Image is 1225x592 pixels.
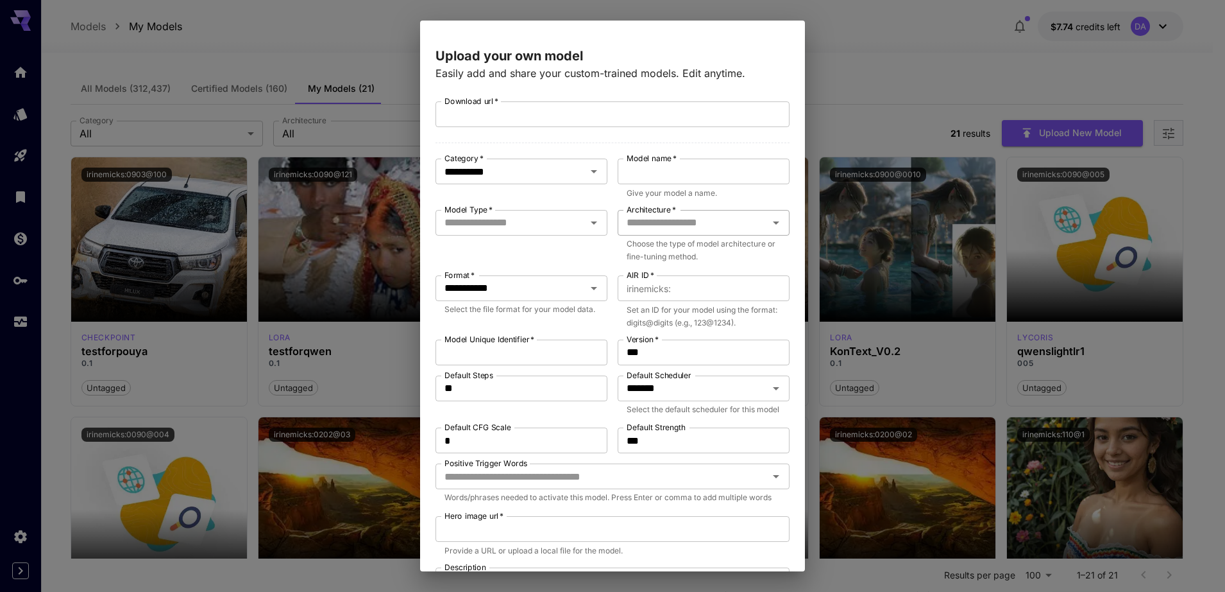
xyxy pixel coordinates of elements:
label: Category [444,153,484,164]
label: Positive Trigger Words [444,458,527,469]
p: Choose the type of model architecture or fine-tuning method. [627,238,781,263]
label: Default Steps [444,370,493,381]
button: Open [585,162,603,180]
label: Version [627,334,659,345]
button: Open [767,214,785,232]
p: Select the file format for your model data. [444,303,598,316]
label: Model Unique Identifier [444,334,534,345]
p: Set an ID for your model using the format: digits@digits (e.g., 123@1234). [627,304,781,329]
span: irinemicks : [627,281,671,296]
label: Architecture [627,204,676,215]
button: Open [767,467,785,485]
label: Default CFG Scale [444,422,511,433]
label: Default Strength [627,422,686,433]
label: Model Type [444,204,493,215]
label: Default Scheduler [627,370,691,381]
p: Easily add and share your custom-trained models. Edit anytime. [435,65,790,81]
label: Description [444,562,486,573]
button: Open [767,379,785,397]
button: Open [585,279,603,297]
button: Open [585,214,603,232]
p: Select the default scheduler for this model [627,403,781,416]
label: Model name [627,153,677,164]
p: Provide a URL or upload a local file for the model. [444,544,781,557]
label: Download url [444,96,498,107]
label: Hero image url [444,510,503,521]
label: Format [444,270,475,281]
label: AIR ID [627,270,654,281]
p: Upload your own model [435,46,790,65]
p: Words/phrases needed to activate this model. Press Enter or comma to add multiple words [444,491,781,504]
p: Give your model a name. [627,187,781,200]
